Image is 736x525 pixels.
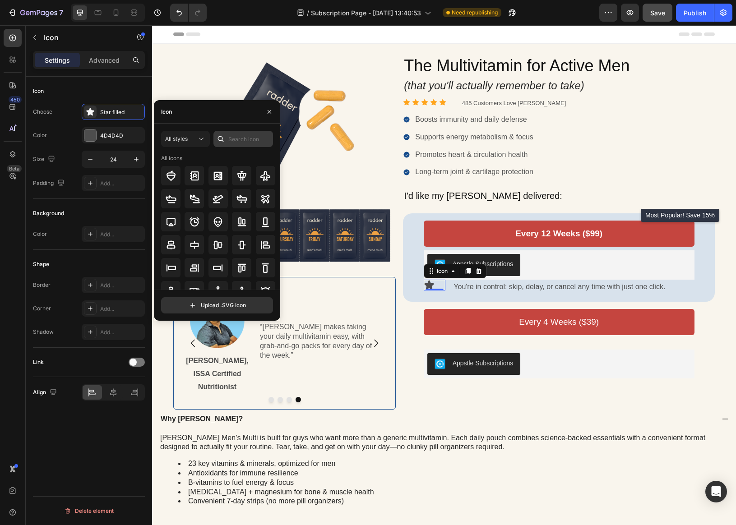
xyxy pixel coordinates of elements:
div: All icons [161,154,182,162]
div: Every 4 Weeks ($39) [367,289,447,304]
span: Need republishing [452,9,498,17]
button: Carousel Next Arrow [211,305,236,331]
p: Why [PERSON_NAME]? [9,389,91,399]
button: 7 [4,4,67,22]
button: Dot [125,372,131,377]
iframe: Design area [152,25,736,525]
p: I'd like my [PERSON_NAME] delivered: [252,165,562,176]
span: Save [650,9,665,17]
div: Padding [33,177,66,189]
div: Align [33,387,59,399]
span: / [307,8,309,18]
div: Appstle Subscriptions [301,333,361,343]
h2: The Multivitamin for Active Men [251,29,563,52]
h2: Rich Text Editor. Editing area: main [251,164,563,177]
p: 485 Customers Love [PERSON_NAME] [310,74,562,82]
div: Add... [100,328,143,336]
button: Dot [134,372,140,377]
img: AppstleSubscriptions.png [282,333,293,344]
input: Search icon [213,131,273,147]
div: Color [33,131,47,139]
p: You're in control: skip, delay, or cancel any time with just one click. [301,255,541,268]
p: Settings [45,55,70,65]
div: Delete element [64,506,114,516]
div: Link [33,358,44,366]
p: Every 12 Weeks ($99) [363,201,450,216]
div: Icon [161,108,172,116]
div: Publish [684,8,706,18]
h2: (that you'll actually remember to take) [251,52,563,68]
div: Star filled [100,108,143,116]
button: Save [643,4,672,22]
div: Add... [100,230,143,239]
div: Upload .SVG icon [188,301,246,310]
div: Size [33,153,57,166]
div: 450 [9,96,22,103]
div: 4D4D4D [100,132,143,140]
li: B-vitamins to fuel energy & focus [26,453,576,462]
button: Upload .SVG icon [161,297,273,313]
p: Promotes heart & circulation health [263,125,381,134]
div: Choose [33,108,52,116]
li: [MEDICAL_DATA] + magnesium for bone & muscle health [26,462,576,472]
div: Shape [33,260,49,268]
button: Appstle Subscriptions [275,229,369,250]
button: Appstle Subscriptions [275,328,369,350]
p: [PERSON_NAME] Men’s Multi is built for guys who want more than a generic multivitamin. Each daily... [8,408,576,427]
div: Undo/Redo [170,4,207,22]
div: Add... [100,305,143,313]
div: Corner [33,304,51,313]
p: Icon [44,32,120,43]
button: Delete element [33,504,145,518]
span: Subscription Page - [DATE] 13:40:53 [311,8,421,18]
div: Open Intercom Messenger [705,481,727,502]
div: Icon [33,87,44,95]
div: Appstle Subscriptions [301,234,361,244]
p: Long-term joint & cartilage protection [263,142,381,152]
div: Rich Text Editor. Editing area: main [363,201,450,216]
li: Antioxidants for immune resilience [26,443,576,453]
button: Every 4 Weeks ($39) [272,284,542,310]
button: Publish [676,4,714,22]
div: Shadow [33,328,54,336]
img: AppstleSubscriptions.png [282,234,293,245]
button: Dot [143,372,149,377]
div: Beta [7,165,22,172]
button: All styles [161,131,210,147]
div: Add... [100,180,143,188]
div: Add... [100,281,143,290]
p: Boosts immunity and daily defense [263,90,381,99]
div: Color [33,230,47,238]
p: 7 [59,7,63,18]
li: 23 key vitamins & minerals, optimized for men [26,434,576,443]
div: Background [33,209,64,217]
li: Convenient 7-day strips (no more pill organizers) [26,471,576,481]
span: All styles [165,135,188,142]
button: Every 12 Weeks ($99) [272,195,542,221]
p: Supports energy metabolism & focus [263,107,381,117]
p: Advanced [89,55,120,65]
button: Dot [116,372,122,377]
div: Border [33,281,51,289]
